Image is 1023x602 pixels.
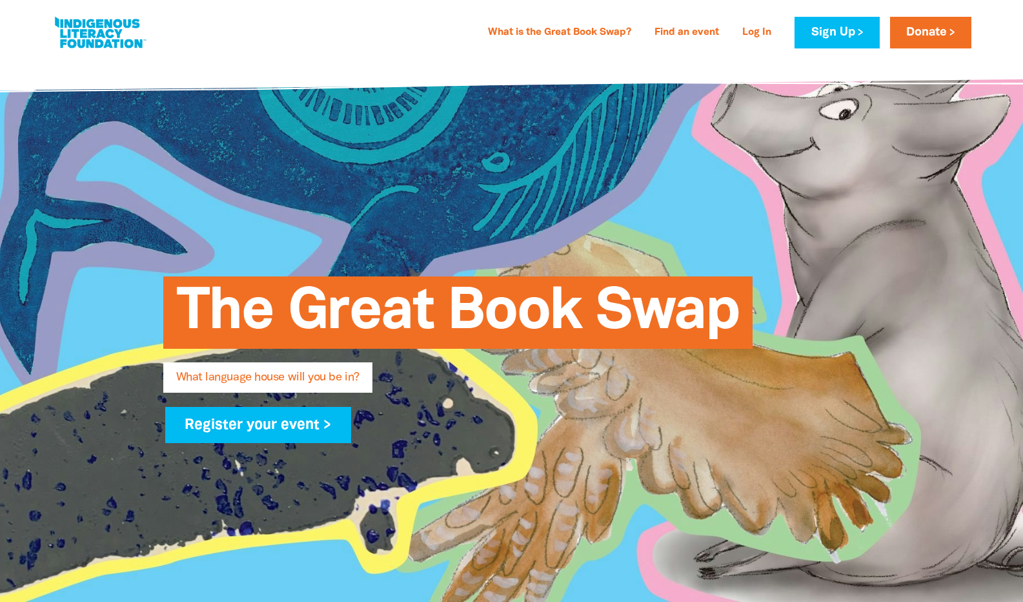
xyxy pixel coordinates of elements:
[176,372,360,393] span: What language house will you be in?
[890,17,971,48] a: Donate
[165,407,352,443] a: Register your event >
[734,23,779,43] a: Log In
[795,17,879,48] a: Sign Up
[647,23,727,43] a: Find an event
[176,286,740,349] span: The Great Book Swap
[480,23,639,43] a: What is the Great Book Swap?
